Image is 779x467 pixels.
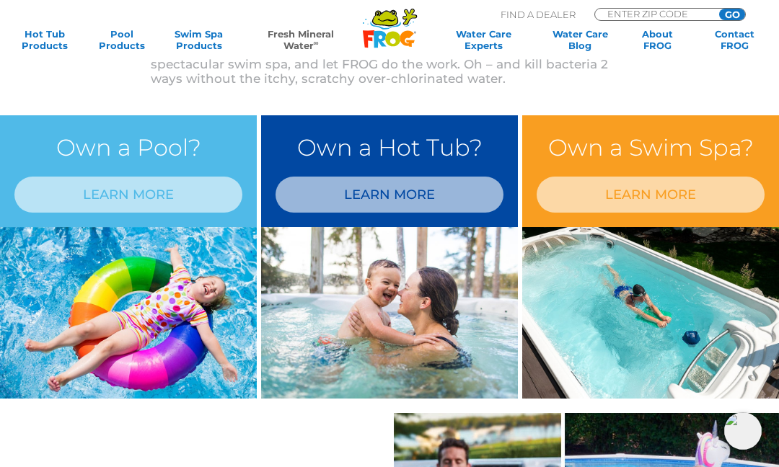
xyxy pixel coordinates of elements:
[705,28,765,51] a: ContactFROG
[276,130,503,165] h3: Own a Hot Tub?
[169,28,229,51] a: Swim SpaProducts
[501,8,576,21] p: Find A Dealer
[537,177,765,213] a: LEARN MORE
[522,227,779,399] img: min-water-image-3
[314,39,319,47] sup: ∞
[606,9,703,19] input: Zip Code Form
[14,130,242,165] h3: Own a Pool?
[628,28,687,51] a: AboutFROG
[550,28,610,51] a: Water CareBlog
[276,177,503,213] a: LEARN MORE
[434,28,533,51] a: Water CareExperts
[151,43,628,86] p: So you can enjoy your silky-smooth pool, ahhmazing hot tub water or spectacular swim spa, and let...
[719,9,745,20] input: GO
[261,227,518,399] img: min-water-img-right
[246,28,356,51] a: Fresh MineralWater∞
[14,28,74,51] a: Hot TubProducts
[724,412,762,450] img: openIcon
[92,28,151,51] a: PoolProducts
[537,130,765,165] h3: Own a Swim Spa?
[14,177,242,213] a: LEARN MORE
